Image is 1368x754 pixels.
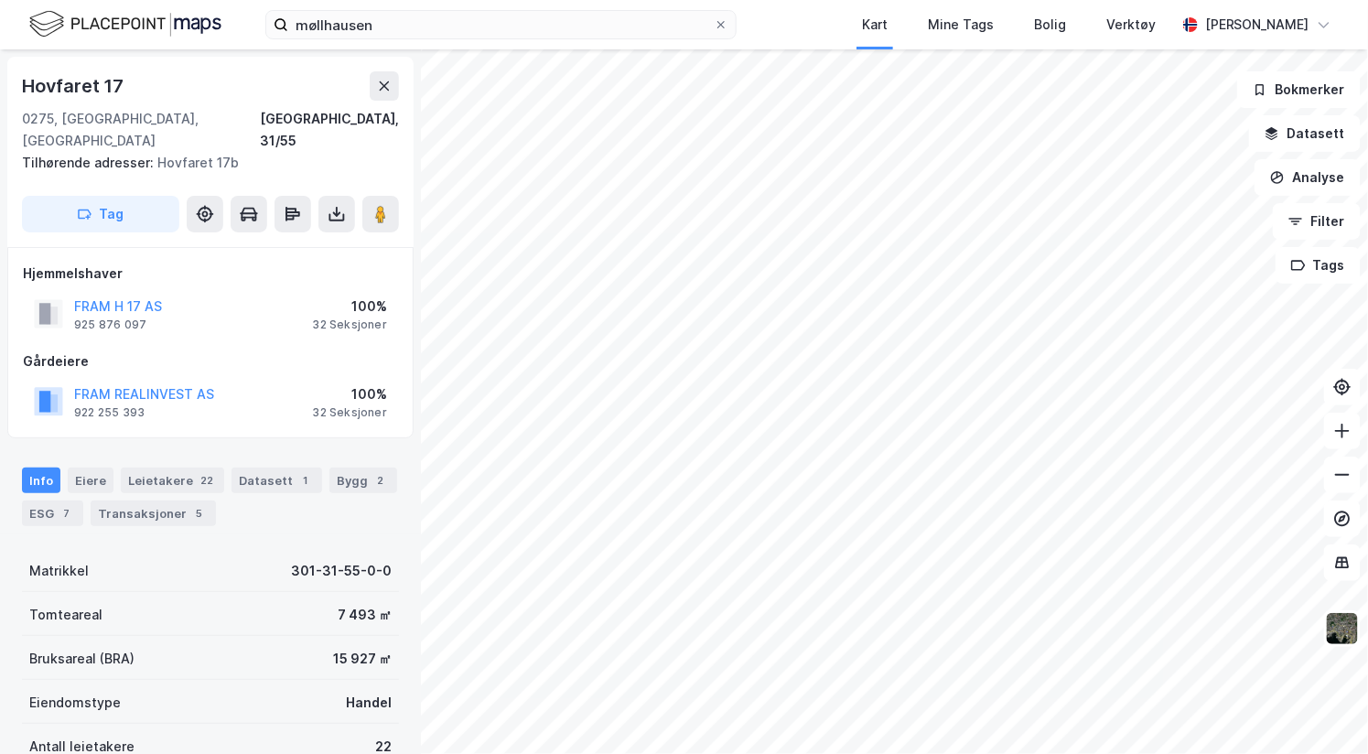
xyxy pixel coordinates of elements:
div: 7 493 ㎡ [338,604,392,626]
iframe: Chat Widget [1276,666,1368,754]
div: 100% [313,383,387,405]
button: Analyse [1255,159,1361,196]
button: Filter [1273,203,1361,240]
div: 301-31-55-0-0 [291,560,392,582]
div: Tomteareal [29,604,102,626]
button: Datasett [1249,115,1361,152]
div: 15 927 ㎡ [333,648,392,670]
div: Hovfaret 17b [22,152,384,174]
div: [PERSON_NAME] [1205,14,1309,36]
div: 32 Seksjoner [313,405,387,420]
div: 22 [197,471,217,490]
div: ESG [22,501,83,526]
div: 922 255 393 [74,405,145,420]
div: Matrikkel [29,560,89,582]
div: Info [22,468,60,493]
div: Kontrollprogram for chat [1276,666,1368,754]
div: Kart [862,14,888,36]
div: Leietakere [121,468,224,493]
div: 100% [313,296,387,318]
div: Eiendomstype [29,692,121,714]
div: 925 876 097 [74,318,146,332]
div: Eiere [68,468,113,493]
div: Hjemmelshaver [23,263,398,285]
img: logo.f888ab2527a4732fd821a326f86c7f29.svg [29,8,221,40]
button: Tags [1276,247,1361,284]
div: 2 [372,471,390,490]
div: Bygg [329,468,397,493]
div: Verktøy [1106,14,1156,36]
div: 5 [190,504,209,522]
div: Hovfaret 17 [22,71,127,101]
div: Handel [346,692,392,714]
div: 1 [296,471,315,490]
div: Bolig [1034,14,1066,36]
button: Bokmerker [1237,71,1361,108]
button: Tag [22,196,179,232]
div: Gårdeiere [23,350,398,372]
div: [GEOGRAPHIC_DATA], 31/55 [260,108,399,152]
img: 9k= [1325,611,1360,646]
div: 0275, [GEOGRAPHIC_DATA], [GEOGRAPHIC_DATA] [22,108,260,152]
div: 7 [58,504,76,522]
input: Søk på adresse, matrikkel, gårdeiere, leietakere eller personer [288,11,714,38]
div: 32 Seksjoner [313,318,387,332]
span: Tilhørende adresser: [22,155,157,170]
div: Datasett [232,468,322,493]
div: Bruksareal (BRA) [29,648,135,670]
div: Transaksjoner [91,501,216,526]
div: Mine Tags [928,14,994,36]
